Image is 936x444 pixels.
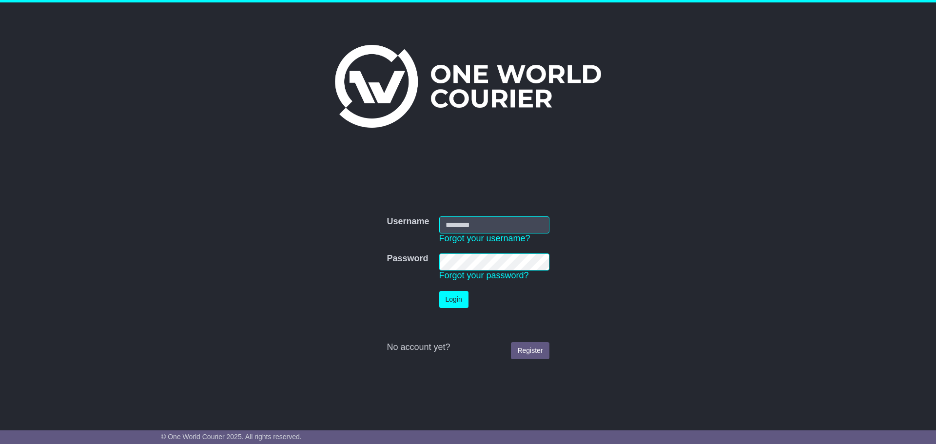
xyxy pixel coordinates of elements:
img: One World [335,45,601,128]
label: Password [387,253,428,264]
a: Forgot your password? [439,270,529,280]
label: Username [387,216,429,227]
span: © One World Courier 2025. All rights reserved. [161,433,302,441]
button: Login [439,291,468,308]
a: Register [511,342,549,359]
a: Forgot your username? [439,233,530,243]
div: No account yet? [387,342,549,353]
